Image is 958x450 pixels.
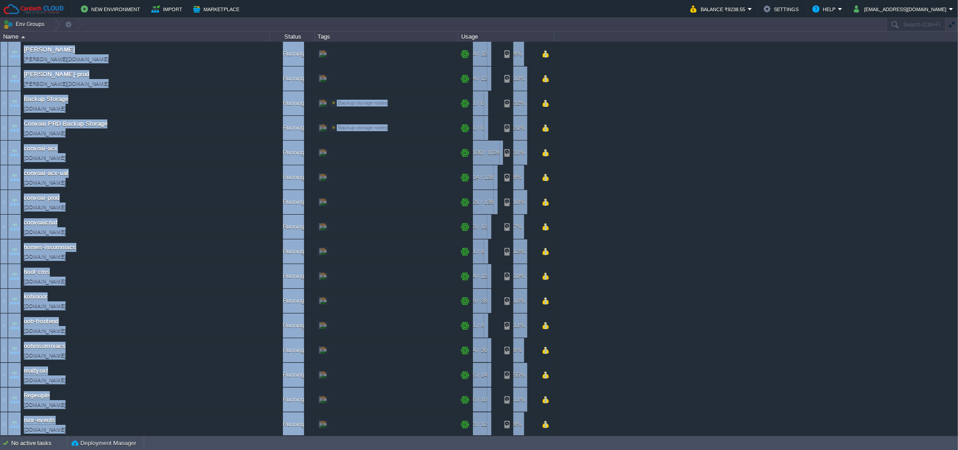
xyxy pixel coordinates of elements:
img: AMDAwAAAACH5BAEAAAAALAAAAAABAAEAAAICRAEAOw== [8,42,21,66]
img: AMDAwAAAACH5BAEAAAAALAAAAAABAAEAAAICRAEAOw== [0,141,8,165]
img: AMDAwAAAACH5BAEAAAAALAAAAAABAAEAAAICRAEAOw== [0,412,8,437]
div: 10% [504,264,534,288]
a: convoaichat [24,218,57,227]
img: AMDAwAAAACH5BAEAAAAALAAAAAABAAEAAAICRAEAOw== [8,66,21,91]
div: 55% [504,363,534,387]
img: AMDAwAAAACH5BAEAAAAALAAAAAABAAEAAAICRAEAOw== [8,412,21,437]
div: Running [270,239,315,264]
div: Running [270,412,315,437]
img: AMDAwAAAACH5BAEAAAAALAAAAAABAAEAAAICRAEAOw== [0,264,8,288]
a: convoai-acx-uat [24,169,69,178]
div: Name [1,31,269,42]
div: Running [270,116,315,140]
a: [DOMAIN_NAME] [24,351,66,360]
div: 130 / 1024 [473,141,500,165]
img: AMDAwAAAACH5BAEAAAAALAAAAAABAAEAAAICRAEAOw== [8,215,21,239]
span: oohinsomniacs [24,342,66,351]
a: [PERSON_NAME] [24,45,75,54]
span: [DOMAIN_NAME] [24,104,66,113]
a: Convoai PRD Backup Storage [24,119,107,128]
img: AMDAwAAAACH5BAEAAAAALAAAAAABAAEAAAICRAEAOw== [8,165,21,190]
img: AMDAwAAAACH5BAEAAAAALAAAAAABAAEAAAICRAEAOw== [8,388,21,412]
div: Running [270,42,315,66]
img: AMDAwAAAACH5BAEAAAAALAAAAAABAAEAAAICRAEAOw== [8,239,21,264]
a: [DOMAIN_NAME] [24,203,66,212]
a: realtynxt [24,366,48,375]
div: Running [270,388,315,412]
div: 32% [504,91,534,115]
div: 6 / 10 [473,388,487,412]
img: AMDAwAAAACH5BAEAAAAALAAAAAABAAEAAAICRAEAOw== [8,141,21,165]
a: [DOMAIN_NAME] [24,425,66,434]
a: homes-insomniacs [24,243,76,252]
div: 12% [504,239,534,264]
div: Running [270,91,315,115]
a: [DOMAIN_NAME] [24,375,66,384]
img: AMDAwAAAACH5BAEAAAAALAAAAAABAAEAAAICRAEAOw== [0,289,8,313]
a: runr-events [24,416,56,425]
div: Running [270,264,315,288]
a: kohinoor [24,292,48,301]
div: Status [270,31,314,42]
div: Running [270,289,315,313]
a: [DOMAIN_NAME] [24,301,66,310]
div: 8% [504,338,534,362]
span: Repeople [24,391,50,400]
a: convoai-acx [24,144,58,153]
span: ooh-frontend [24,317,59,326]
div: 1 / 8 [473,239,484,264]
span: Backup storage nodes [338,100,388,106]
button: Import [151,4,185,14]
img: AMDAwAAAACH5BAEAAAAALAAAAAABAAEAAAICRAEAOw== [8,264,21,288]
span: [DOMAIN_NAME] [24,128,66,137]
div: 31% [504,141,534,165]
div: 7% [504,215,534,239]
div: Tags [315,31,458,42]
div: Running [270,141,315,165]
div: 16% [504,289,534,313]
img: AMDAwAAAACH5BAEAAAAALAAAAAABAAEAAAICRAEAOw== [8,289,21,313]
div: 1 / 4 [473,313,484,338]
a: [DOMAIN_NAME] [24,178,66,187]
div: Running [270,190,315,214]
img: AMDAwAAAACH5BAEAAAAALAAAAAABAAEAAAICRAEAOw== [8,91,21,115]
div: Running [270,66,315,91]
img: AMDAwAAAACH5BAEAAAAALAAAAAABAAEAAAICRAEAOw== [0,363,8,387]
div: 8% [504,165,534,190]
img: AMDAwAAAACH5BAEAAAAALAAAAAABAAEAAAICRAEAOw== [0,239,8,264]
img: AMDAwAAAACH5BAEAAAAALAAAAAABAAEAAAICRAEAOw== [8,313,21,338]
div: Running [270,313,315,338]
div: Running [270,363,315,387]
button: Help [812,4,838,14]
a: [PERSON_NAME]-prod [24,70,89,79]
img: AMDAwAAAACH5BAEAAAAALAAAAAABAAEAAAICRAEAOw== [0,91,8,115]
span: Backup storage nodes [338,125,388,130]
a: [DOMAIN_NAME] [24,277,66,286]
img: AMDAwAAAACH5BAEAAAAALAAAAAABAAEAAAICRAEAOw== [0,42,8,66]
div: 5 / 14 [473,363,487,387]
img: AMDAwAAAACH5BAEAAAAALAAAAAABAAEAAAICRAEAOw== [0,116,8,140]
button: Settings [764,4,801,14]
div: 11% [504,388,534,412]
a: [DOMAIN_NAME] [24,227,66,236]
div: Running [270,338,315,362]
img: AMDAwAAAACH5BAEAAAAALAAAAAABAAEAAAICRAEAOw== [8,116,21,140]
div: 9 / 28 [473,289,487,313]
img: AMDAwAAAACH5BAEAAAAALAAAAAABAAEAAAICRAEAOw== [0,66,8,91]
button: Env Groups [3,18,48,31]
img: AMDAwAAAACH5BAEAAAAALAAAAAABAAEAAAICRAEAOw== [8,338,21,362]
div: 11% [504,313,534,338]
a: [PERSON_NAME][DOMAIN_NAME] [24,54,109,63]
span: hoot-cms [24,268,50,277]
a: convoai-prod [24,194,60,203]
a: [DOMAIN_NAME] [24,400,66,409]
button: New Environment [81,4,143,14]
div: 21 / 128 [473,190,494,214]
div: 9% [504,412,534,437]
